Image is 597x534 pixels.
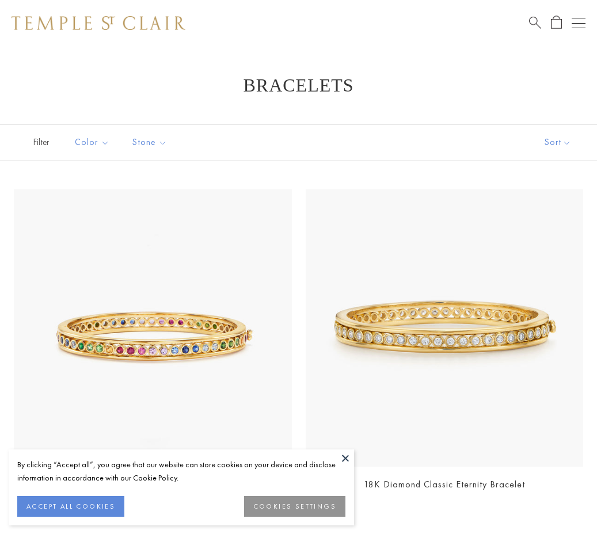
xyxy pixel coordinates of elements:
span: Color [69,135,118,150]
button: Show sort by [519,125,597,160]
div: By clicking “Accept all”, you agree that our website can store cookies on your device and disclos... [17,458,345,485]
img: 18K Rainbow Eternity Bracelet [14,189,292,467]
img: Temple St. Clair [12,16,185,30]
a: 18K Diamond Classic Eternity Bracelet [364,478,525,490]
button: Stone [124,129,176,155]
a: 18K Diamond Classic Eternity Bracelet18K Diamond Classic Eternity Bracelet [306,189,584,467]
a: 18K Rainbow Eternity Bracelet18K Rainbow Eternity Bracelet [14,189,292,467]
button: Color [66,129,118,155]
button: ACCEPT ALL COOKIES [17,496,124,517]
a: Search [529,16,541,30]
img: 18K Diamond Classic Eternity Bracelet [306,189,584,467]
span: Stone [127,135,176,150]
button: COOKIES SETTINGS [244,496,345,517]
h1: Bracelets [29,75,568,96]
iframe: Gorgias live chat messenger [539,480,585,522]
button: Open navigation [572,16,585,30]
a: Open Shopping Bag [551,16,562,30]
